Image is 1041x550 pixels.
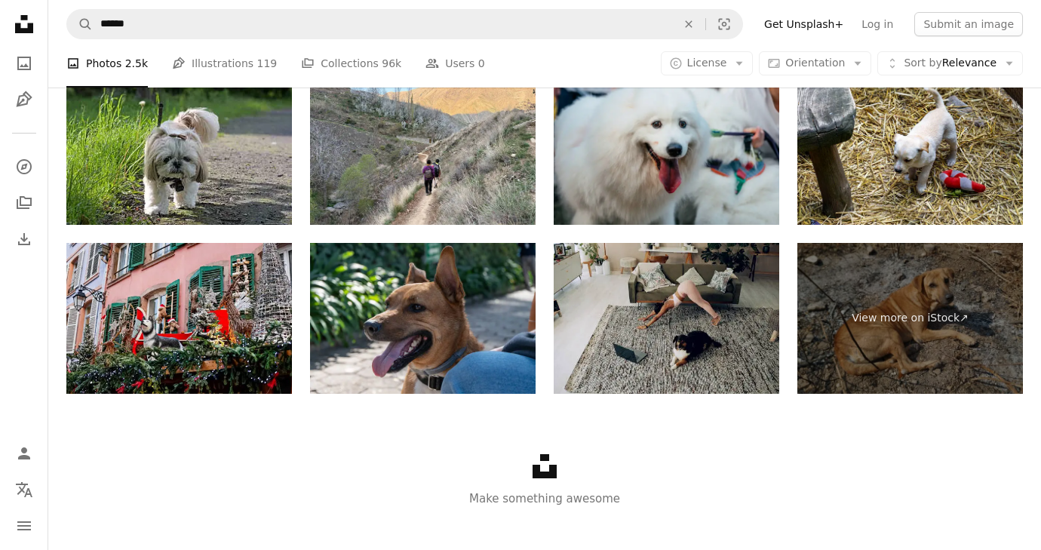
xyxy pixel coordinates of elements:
button: Visual search [706,10,742,38]
a: Collections 96k [301,39,401,88]
button: License [661,51,754,75]
img: small light-colored puppy playing on a straw-covered ground next to a red and white candy cane-sh... [797,75,1023,225]
a: Photos [9,48,39,78]
button: Language [9,475,39,505]
button: Clear [672,10,705,38]
p: Make something awesome [48,490,1041,508]
a: Get Unsplash+ [755,12,852,36]
span: 119 [257,55,278,72]
a: Collections [9,188,39,218]
span: Orientation [785,57,845,69]
button: Orientation [759,51,871,75]
form: Find visuals sitewide [66,9,743,39]
a: Illustrations [9,84,39,115]
span: License [687,57,727,69]
a: Home — Unsplash [9,9,39,42]
span: 0 [478,55,485,72]
button: Sort byRelevance [877,51,1023,75]
button: Submit an image [914,12,1023,36]
span: Relevance [904,56,996,71]
a: View more on iStock↗ [797,243,1023,393]
img: close up of a crossbreed dog with a blue collar, sniffing air and panting [310,243,536,393]
img: 4K Photo of a happy and playful Shin Tzu puppy dog running on the field on sunny day in the Forest - [66,75,292,225]
span: Sort by [904,57,941,69]
button: Menu [9,511,39,541]
a: Illustrations 119 [172,39,277,88]
a: Log in [852,12,902,36]
button: Search Unsplash [67,10,93,38]
img: Portrait of samoyed dog [554,75,779,225]
a: Explore [9,152,39,182]
img: Two hikers trek along a rocky mountain trail, with sunlit, rugged mountains unfolding in the dist... [310,75,536,225]
span: 96k [382,55,401,72]
a: Download History [9,224,39,254]
a: Log in / Sign up [9,438,39,469]
img: Christmas Decorations Festive Figurines Illuminated Trees Colmar Alsace Christmas Decorations Fea... [66,243,292,393]
a: Users 0 [425,39,485,88]
img: Laptop, girl and yoga with pet in home for stretching, online class and fitness lesson on floor. ... [554,243,779,393]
